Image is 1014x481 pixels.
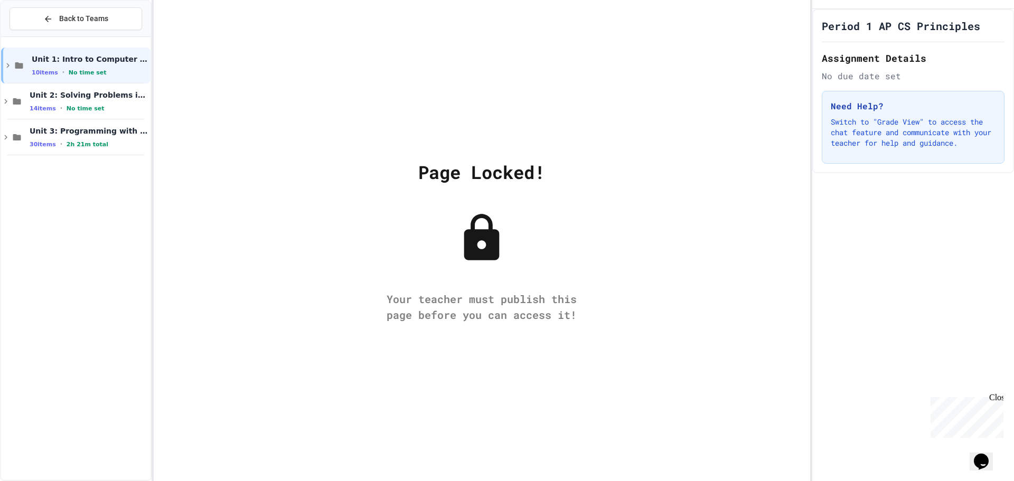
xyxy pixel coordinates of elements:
[822,18,980,33] h1: Period 1 AP CS Principles
[822,70,1004,82] div: No due date set
[67,105,105,112] span: No time set
[62,68,64,77] span: •
[30,126,148,136] span: Unit 3: Programming with Python
[4,4,73,67] div: Chat with us now!Close
[30,141,56,148] span: 30 items
[926,393,1003,438] iframe: chat widget
[67,141,108,148] span: 2h 21m total
[418,158,545,185] div: Page Locked!
[32,69,58,76] span: 10 items
[30,90,148,100] span: Unit 2: Solving Problems in Computer Science
[59,13,108,24] span: Back to Teams
[822,51,1004,65] h2: Assignment Details
[831,100,996,112] h3: Need Help?
[32,54,148,64] span: Unit 1: Intro to Computer Science
[60,140,62,148] span: •
[30,105,56,112] span: 14 items
[60,104,62,112] span: •
[831,117,996,148] p: Switch to "Grade View" to access the chat feature and communicate with your teacher for help and ...
[970,439,1003,470] iframe: chat widget
[376,291,587,323] div: Your teacher must publish this page before you can access it!
[69,69,107,76] span: No time set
